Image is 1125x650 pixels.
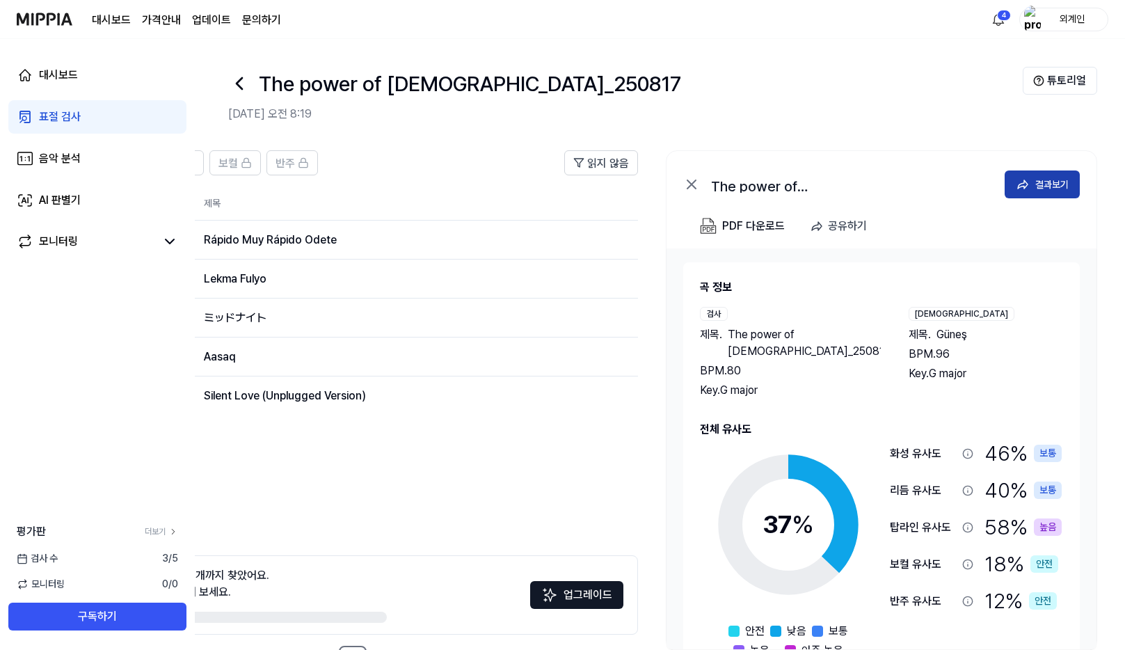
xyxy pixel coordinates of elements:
[17,523,46,540] span: 평가판
[1034,518,1062,536] div: 높음
[700,382,881,399] div: Key. G major
[1024,6,1041,33] img: profile
[39,109,81,125] div: 표절 검사
[242,12,281,29] a: 문의하기
[204,349,616,365] div: Aasaq
[92,12,131,29] a: 대시보드
[1035,177,1069,192] div: 결과보기
[266,150,318,175] button: 반주
[192,12,231,29] a: 업데이트
[984,475,1062,506] div: 40 %
[997,10,1011,21] div: 4
[1033,75,1044,86] img: Help
[728,326,881,360] span: The power of [DEMOGRAPHIC_DATA]_250817
[1023,67,1097,95] button: 튜토리얼
[909,307,1014,321] div: [DEMOGRAPHIC_DATA]
[984,438,1062,469] div: 46 %
[17,551,58,566] span: 검사 수
[17,577,65,592] span: 모니터링
[890,556,957,573] div: 보컬 유사도
[890,593,957,610] div: 반주 유사도
[804,212,878,240] button: 공유하기
[1019,8,1108,31] button: profile외계인
[204,310,616,326] div: ミッドナイト
[39,67,78,84] div: 대시보드
[145,525,178,538] a: 더보기
[984,548,1058,580] div: 18 %
[162,577,178,592] span: 0 / 0
[204,271,616,287] div: Lekma Fulyo
[828,217,867,235] div: 공유하기
[763,506,814,544] div: 37
[1005,171,1080,198] button: 결과보기
[700,363,881,379] div: BPM. 80
[984,585,1057,617] div: 12 %
[587,155,629,172] span: 읽지 않음
[142,12,181,29] a: 가격안내
[890,482,957,499] div: 리듬 유사도
[990,11,1007,28] img: 알림
[541,587,558,603] img: Sparkles
[697,212,788,240] button: PDF 다운로드
[204,187,638,220] th: 제목
[39,150,81,167] div: 음악 분석
[936,326,967,343] span: Güneş
[792,509,814,539] span: %
[1045,11,1099,26] div: 외계인
[745,623,765,640] span: 안전
[17,233,156,250] a: 모니터링
[204,232,616,248] div: Rápido Muy Rápido Odete
[829,623,848,640] span: 보통
[700,279,1063,296] h2: 곡 정보
[39,233,78,250] div: 모니터링
[890,445,957,462] div: 화성 유사도
[909,365,1063,382] div: Key. G major
[700,421,1063,438] h2: 전체 유사도
[8,142,186,175] a: 음악 분석
[218,155,238,172] span: 보컬
[700,326,722,360] span: 제목 .
[1034,445,1062,462] div: 보통
[276,155,295,172] span: 반주
[711,176,989,193] div: The power of [DEMOGRAPHIC_DATA]_250817
[909,326,931,343] span: 제목 .
[8,184,186,217] a: AI 판별기
[162,551,178,566] span: 3 / 5
[700,307,728,321] div: 검사
[228,106,1023,122] h2: [DATE] 오전 8:19
[890,519,957,536] div: 탑라인 유사도
[8,58,186,92] a: 대시보드
[722,217,785,235] div: PDF 다운로드
[700,218,717,235] img: PDF Download
[39,192,81,209] div: AI 판별기
[667,248,1096,649] a: 곡 정보검사제목.The power of [DEMOGRAPHIC_DATA]_250817BPM.80Key.G major[DEMOGRAPHIC_DATA]제목.GüneşBPM.96K...
[987,8,1010,31] button: 알림4
[984,512,1062,543] div: 58 %
[1034,482,1062,499] div: 보통
[909,346,1063,363] div: BPM. 96
[209,150,261,175] button: 보컬
[530,593,623,606] a: Sparkles업그레이드
[1029,592,1057,610] div: 안전
[787,623,806,640] span: 낮음
[530,581,623,609] button: 업그레이드
[564,150,638,175] button: 읽지 않음
[259,68,681,100] h1: The power of jesus_250817
[8,100,186,134] a: 표절 검사
[1030,555,1058,573] div: 안전
[8,603,186,631] button: 구독하기
[204,388,616,404] div: Silent Love (Unplugged Version)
